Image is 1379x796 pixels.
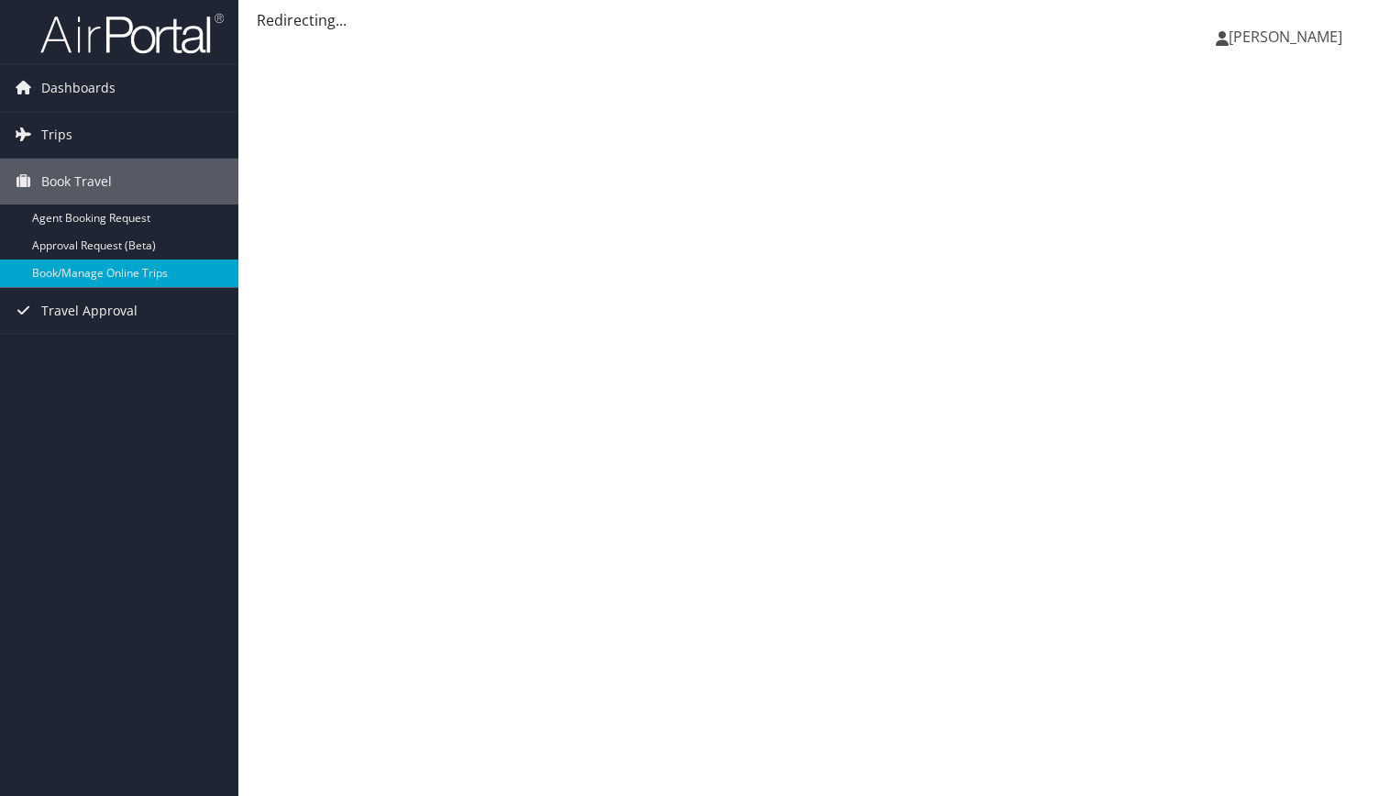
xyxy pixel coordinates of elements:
[41,112,72,158] span: Trips
[41,159,112,205] span: Book Travel
[41,288,138,334] span: Travel Approval
[40,12,224,55] img: airportal-logo.png
[1216,9,1361,64] a: [PERSON_NAME]
[257,9,1361,31] div: Redirecting...
[1229,27,1342,47] span: [PERSON_NAME]
[41,65,116,111] span: Dashboards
